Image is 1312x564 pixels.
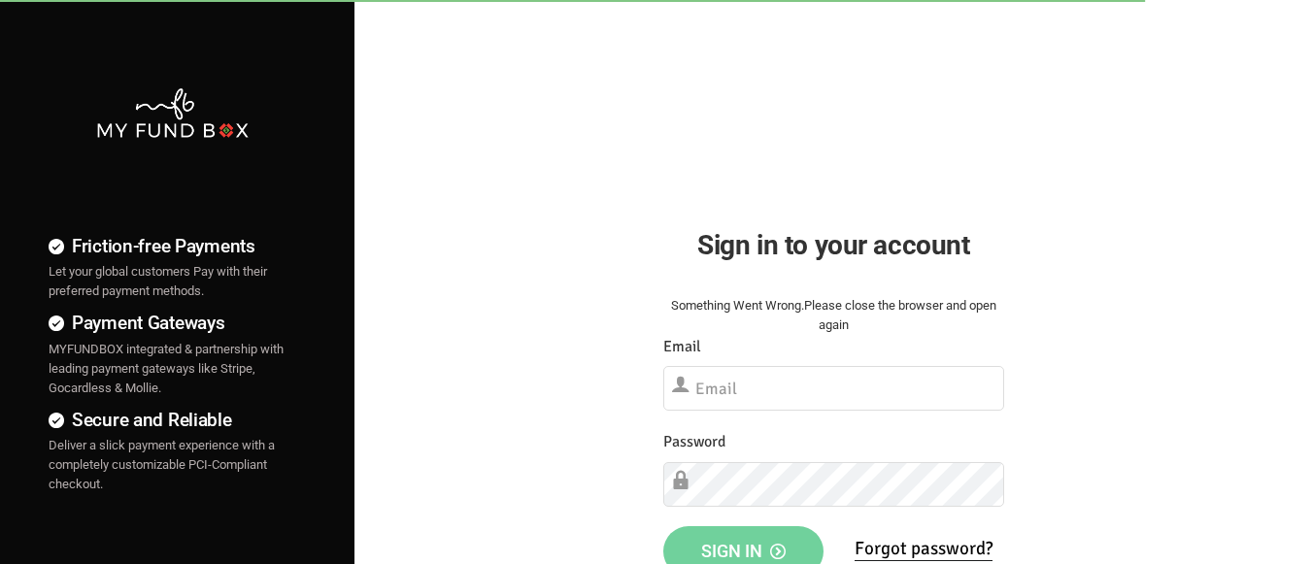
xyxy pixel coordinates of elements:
[49,309,296,337] h4: Payment Gateways
[49,406,296,434] h4: Secure and Reliable
[49,264,267,298] span: Let your global customers Pay with their preferred payment methods.
[49,438,275,491] span: Deliver a slick payment experience with a completely customizable PCI-Compliant checkout.
[49,342,284,395] span: MYFUNDBOX integrated & partnership with leading payment gateways like Stripe, Gocardless & Mollie.
[663,335,701,359] label: Email
[663,296,1004,335] div: Something Went Wrong.Please close the browser and open again
[95,86,251,140] img: mfbwhite.png
[663,366,1004,411] input: Email
[855,537,992,561] a: Forgot password?
[663,430,725,454] label: Password
[49,232,296,260] h4: Friction-free Payments
[663,224,1004,266] h2: Sign in to your account
[701,541,786,561] span: Sign in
